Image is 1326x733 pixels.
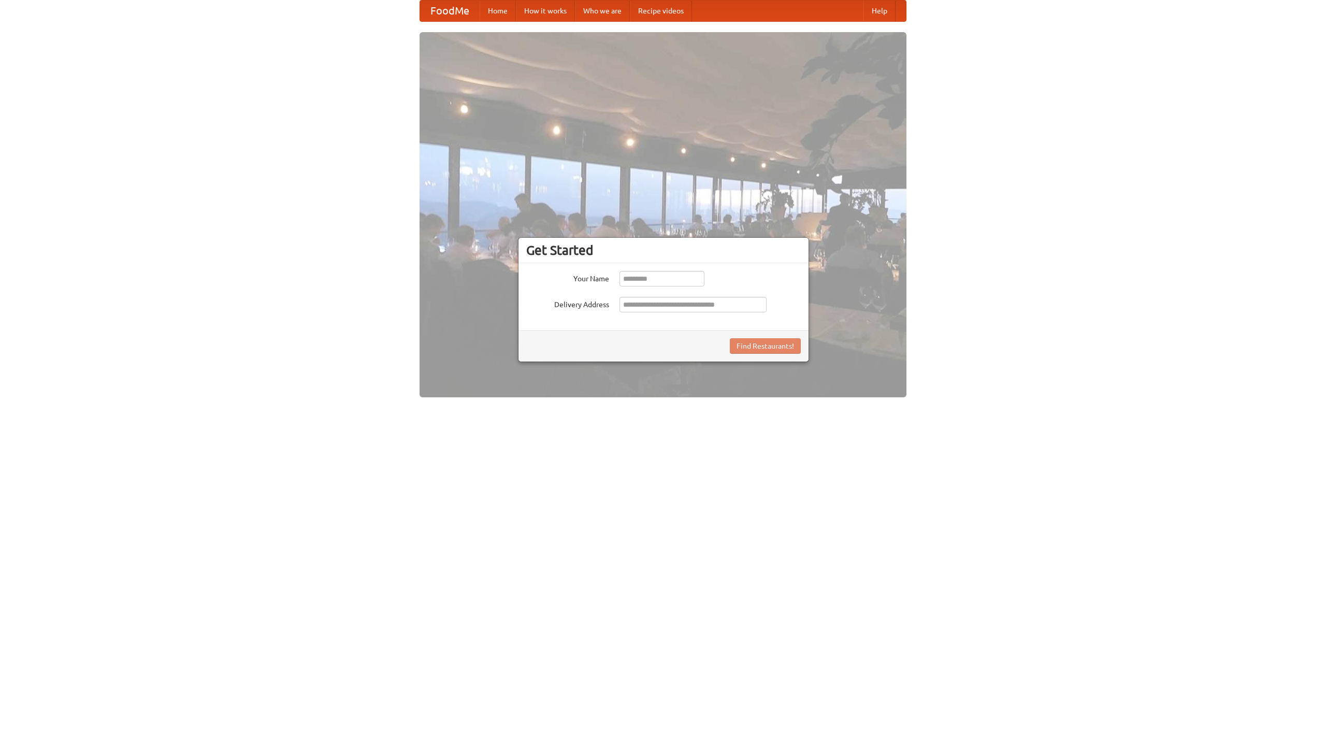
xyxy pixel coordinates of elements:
label: Delivery Address [526,297,609,310]
h3: Get Started [526,242,801,258]
a: Help [863,1,896,21]
a: Home [480,1,516,21]
a: FoodMe [420,1,480,21]
button: Find Restaurants! [730,338,801,354]
a: Recipe videos [630,1,692,21]
label: Your Name [526,271,609,284]
a: How it works [516,1,575,21]
a: Who we are [575,1,630,21]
